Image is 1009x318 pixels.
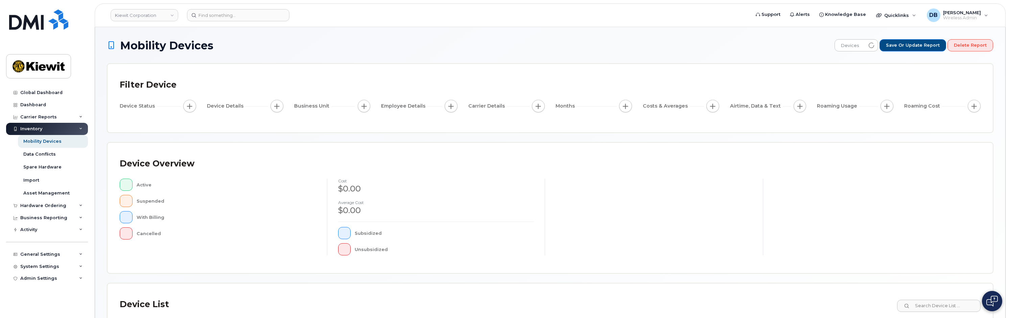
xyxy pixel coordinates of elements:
[643,103,690,110] span: Costs & Averages
[137,211,316,223] div: With Billing
[120,76,177,94] div: Filter Device
[897,300,981,312] input: Search Device List ...
[835,40,865,52] span: Devices
[879,39,946,51] button: Save or Update Report
[730,103,783,110] span: Airtime, Data & Text
[954,42,987,48] span: Delete Report
[947,39,993,51] button: Delete Report
[338,200,534,205] h4: Average cost
[338,183,534,195] div: $0.00
[137,195,316,207] div: Suspended
[137,179,316,191] div: Active
[468,103,507,110] span: Carrier Details
[381,103,427,110] span: Employee Details
[817,103,859,110] span: Roaming Usage
[338,205,534,216] div: $0.00
[120,155,194,173] div: Device Overview
[120,296,169,313] div: Device List
[207,103,245,110] span: Device Details
[120,103,157,110] span: Device Status
[886,42,940,48] span: Save or Update Report
[986,296,998,306] img: Open chat
[556,103,577,110] span: Months
[294,103,331,110] span: Business Unit
[120,40,213,51] span: Mobility Devices
[137,227,316,240] div: Cancelled
[355,227,534,239] div: Subsidized
[338,179,534,183] h4: cost
[355,243,534,255] div: Unsubsidized
[904,103,942,110] span: Roaming Cost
